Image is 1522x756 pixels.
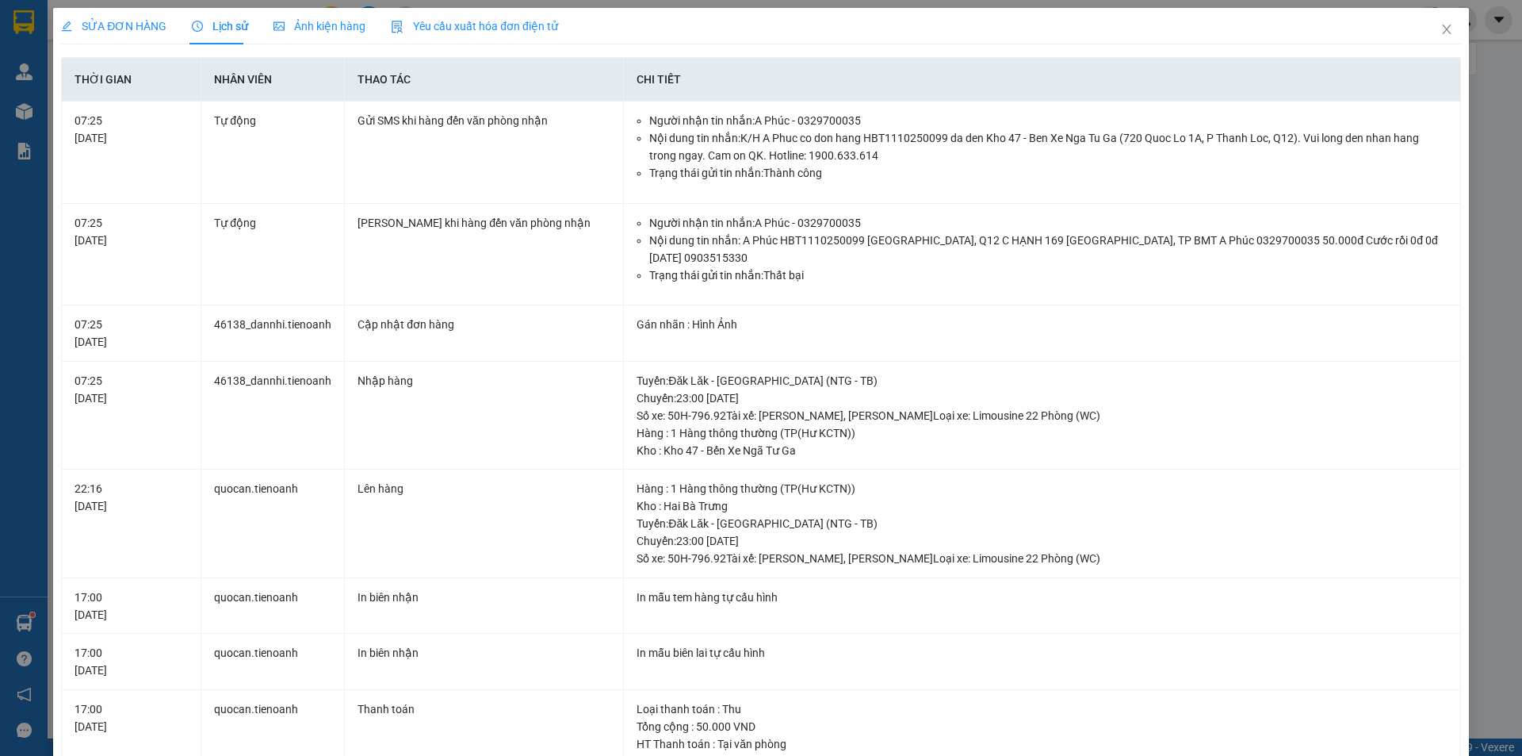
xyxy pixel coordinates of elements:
li: Trạng thái gửi tin nhắn: Thành công [649,164,1447,182]
td: Tự động [201,204,345,306]
div: Tổng cộng : 50.000 VND [637,718,1447,735]
div: Thanh toán [358,700,610,718]
li: Trạng thái gửi tin nhắn: Thất bại [649,267,1447,284]
th: Chi tiết [624,58,1460,102]
span: 46138_dannhi.tienoanh - In: [105,45,368,73]
span: BXNTG1210250001 - [105,45,368,73]
span: A [PERSON_NAME] - 0355355415 [105,29,303,42]
li: Nội dung tin nhắn: K/H A Phuc co don hang HBT1110250099 da den Kho 47 - Ben Xe Nga Tu Ga (720 Quo... [649,129,1447,164]
li: Người nhận tin nhắn: A Phúc - 0329700035 [649,214,1447,232]
li: Người nhận tin nhắn: A Phúc - 0329700035 [649,112,1447,129]
div: Tuyến : Đăk Lăk - [GEOGRAPHIC_DATA] (NTG - TB) Chuyến: 23:00 [DATE] Số xe: 50H-796.92 Tài xế: [PE... [637,515,1447,567]
td: 46138_dannhi.tienoanh [201,305,345,362]
div: Lên hàng [358,480,610,497]
span: SỬA ĐƠN HÀNG [61,20,166,33]
span: clock-circle [192,21,203,32]
div: [PERSON_NAME] khi hàng đến văn phòng nhận [358,214,610,232]
div: Kho : Hai Bà Trưng [637,497,1447,515]
div: In biên nhận [358,589,610,606]
span: Gửi: [105,9,321,25]
img: icon [391,21,403,33]
div: 17:00 [DATE] [75,589,188,624]
div: 17:00 [DATE] [75,644,188,679]
div: 07:25 [DATE] [75,214,188,249]
td: 46138_dannhi.tienoanh [201,362,345,470]
div: In mẫu biên lai tự cấu hình [637,644,1447,662]
td: Tự động [201,102,345,204]
div: In biên nhận [358,644,610,662]
th: Thời gian [62,58,201,102]
span: picture [273,21,285,32]
div: Cập nhật đơn hàng [358,316,610,333]
span: 09:09:13 [DATE] [120,59,212,73]
div: 07:25 [DATE] [75,112,188,147]
th: Thao tác [345,58,624,102]
span: edit [61,21,72,32]
div: 07:25 [DATE] [75,372,188,407]
div: Hàng : 1 Hàng thông thường (TP(Hư KCTN)) [637,424,1447,442]
div: Nhập hàng [358,372,610,390]
td: quocan.tienoanh [201,470,345,578]
strong: Nhận: [9,88,415,174]
span: Ảnh kiện hàng [273,20,365,33]
div: Tuyến : Đăk Lăk - [GEOGRAPHIC_DATA] (NTG - TB) Chuyến: 23:00 [DATE] Số xe: 50H-796.92 Tài xế: [PE... [637,372,1447,424]
div: 22:16 [DATE] [75,480,188,515]
span: Kho 47 - Bến Xe Ngã Tư Ga [134,9,321,25]
th: Nhân viên [201,58,345,102]
td: quocan.tienoanh [201,578,345,635]
span: Yêu cầu xuất hóa đơn điện tử [391,20,558,33]
div: Loại thanh toán : Thu [637,700,1447,718]
span: close [1440,23,1453,36]
div: Gửi SMS khi hàng đến văn phòng nhận [358,112,610,129]
td: quocan.tienoanh [201,634,345,690]
div: Gán nhãn : Hình Ảnh [637,316,1447,333]
span: Lịch sử [192,20,248,33]
div: 17:00 [DATE] [75,700,188,735]
div: Hàng : 1 Hàng thông thường (TP(Hư KCTN)) [637,480,1447,497]
button: Close [1424,8,1469,52]
div: HT Thanh toán : Tại văn phòng [637,735,1447,753]
div: 07:25 [DATE] [75,316,188,351]
div: In mẫu tem hàng tự cấu hình [637,589,1447,606]
div: Kho : Kho 47 - Bến Xe Ngã Tư Ga [637,442,1447,459]
li: Nội dung tin nhắn: A Phúc HBT1110250099 [GEOGRAPHIC_DATA], Q12 C HẠNH 169 [GEOGRAPHIC_DATA], TP ... [649,232,1447,267]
